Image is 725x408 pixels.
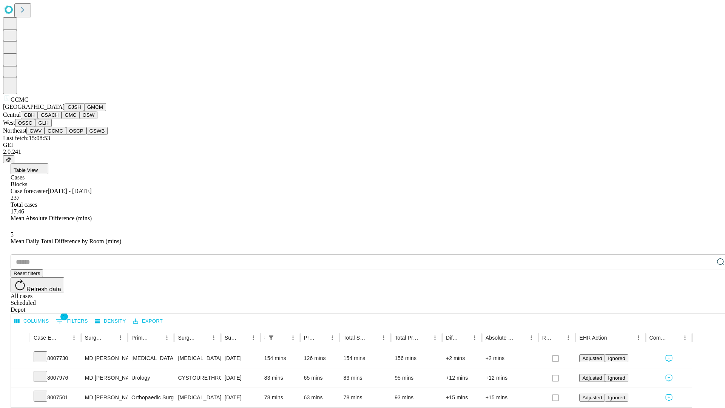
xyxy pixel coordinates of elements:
[85,335,104,341] div: Surgeon Name
[58,332,69,343] button: Sort
[579,354,605,362] button: Adjusted
[66,127,86,135] button: OSCP
[34,335,57,341] div: Case Epic Id
[248,332,259,343] button: Menu
[430,332,440,343] button: Menu
[264,349,296,368] div: 154 mins
[608,395,625,400] span: Ignored
[486,349,535,368] div: +2 mins
[316,332,327,343] button: Sort
[26,127,45,135] button: GWV
[12,315,51,327] button: Select columns
[633,332,644,343] button: Menu
[419,332,430,343] button: Sort
[3,104,65,110] span: [GEOGRAPHIC_DATA]
[605,354,628,362] button: Ignored
[469,332,480,343] button: Menu
[3,127,26,134] span: Northeast
[15,391,26,405] button: Expand
[446,349,478,368] div: +2 mins
[178,349,217,368] div: [MEDICAL_DATA]
[542,335,552,341] div: Resolved in EHR
[208,332,219,343] button: Menu
[582,355,602,361] span: Adjusted
[378,332,389,343] button: Menu
[86,127,108,135] button: GSWB
[3,142,722,148] div: GEI
[15,119,35,127] button: OSSC
[131,368,170,388] div: Urology
[11,208,24,215] span: 17.46
[3,148,722,155] div: 2.0.241
[38,111,62,119] button: GSACH
[515,332,526,343] button: Sort
[178,335,197,341] div: Surgery Name
[526,332,537,343] button: Menu
[11,215,92,221] span: Mean Absolute Difference (mins)
[582,395,602,400] span: Adjusted
[486,335,515,341] div: Absolute Difference
[6,156,11,162] span: @
[563,332,574,343] button: Menu
[34,388,77,407] div: 8007501
[162,332,172,343] button: Menu
[459,332,469,343] button: Sort
[115,332,126,343] button: Menu
[446,388,478,407] div: +15 mins
[93,315,128,327] button: Density
[11,188,48,194] span: Case forecaster
[3,119,15,126] span: West
[131,388,170,407] div: Orthopaedic Surgery
[605,394,628,402] button: Ignored
[368,332,378,343] button: Sort
[277,332,288,343] button: Sort
[34,349,77,368] div: 8007730
[34,368,77,388] div: 8007976
[35,119,51,127] button: GLH
[266,332,276,343] div: 1 active filter
[80,111,98,119] button: OSW
[11,231,14,238] span: 5
[486,368,535,388] div: +12 mins
[3,155,14,163] button: @
[304,388,336,407] div: 63 mins
[395,388,438,407] div: 93 mins
[343,368,387,388] div: 83 mins
[327,332,338,343] button: Menu
[608,332,619,343] button: Sort
[198,332,208,343] button: Sort
[680,332,690,343] button: Menu
[486,388,535,407] div: +15 mins
[225,349,257,368] div: [DATE]
[131,315,165,327] button: Export
[552,332,563,343] button: Sort
[304,335,316,341] div: Predicted In Room Duration
[14,270,40,276] span: Reset filters
[304,349,336,368] div: 126 mins
[264,388,296,407] div: 78 mins
[151,332,162,343] button: Sort
[3,111,21,118] span: Central
[395,368,438,388] div: 95 mins
[304,368,336,388] div: 65 mins
[11,277,64,292] button: Refresh data
[60,313,68,320] span: 1
[178,388,217,407] div: [MEDICAL_DATA] LAVAGE AND DRAINAGE
[579,394,605,402] button: Adjusted
[343,335,367,341] div: Total Scheduled Duration
[649,335,668,341] div: Comments
[11,269,43,277] button: Reset filters
[62,111,79,119] button: GMC
[85,388,124,407] div: MD [PERSON_NAME] [PERSON_NAME] Md
[54,315,90,327] button: Show filters
[11,96,28,103] span: GCMC
[69,332,79,343] button: Menu
[343,349,387,368] div: 154 mins
[11,201,37,208] span: Total cases
[266,332,276,343] button: Show filters
[131,349,170,368] div: [MEDICAL_DATA]
[45,127,66,135] button: GCMC
[178,368,217,388] div: CYSTOURETHROSCOPY [MEDICAL_DATA] WITH [MEDICAL_DATA] AND [MEDICAL_DATA] INSERTION
[15,352,26,365] button: Expand
[579,335,607,341] div: EHR Action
